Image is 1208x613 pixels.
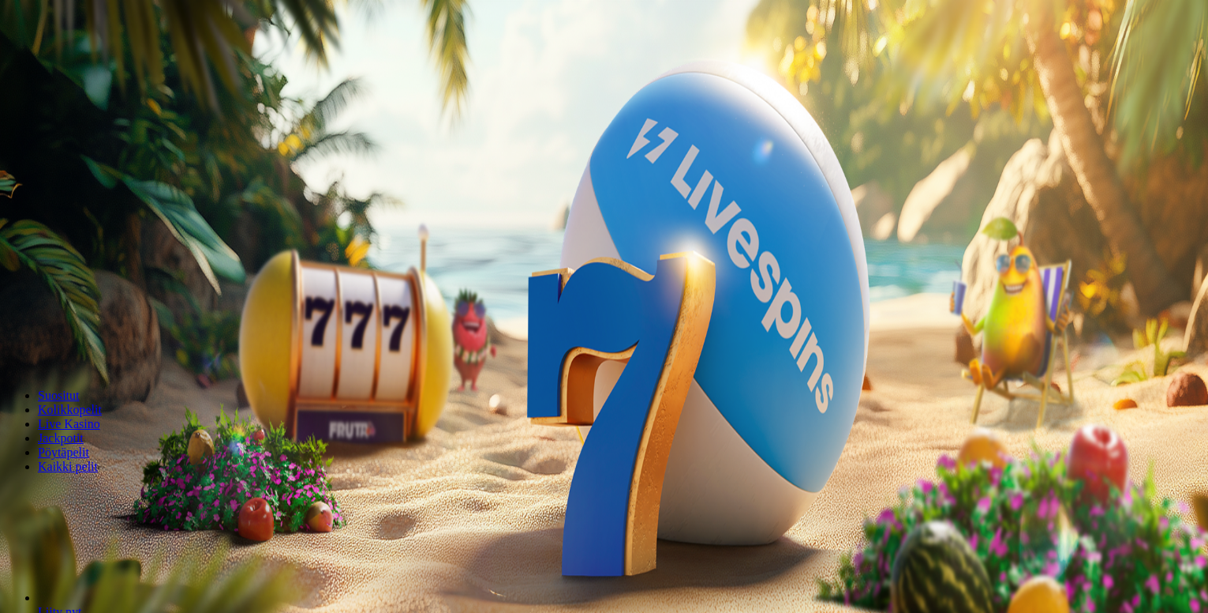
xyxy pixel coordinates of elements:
[38,460,98,473] a: Kaikki pelit
[38,446,89,459] a: Pöytäpelit
[6,362,1202,503] header: Lobby
[38,389,79,402] a: Suositut
[38,417,100,431] a: Live Kasino
[38,403,102,416] a: Kolikkopelit
[6,362,1202,474] nav: Lobby
[38,431,84,445] a: Jackpotit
